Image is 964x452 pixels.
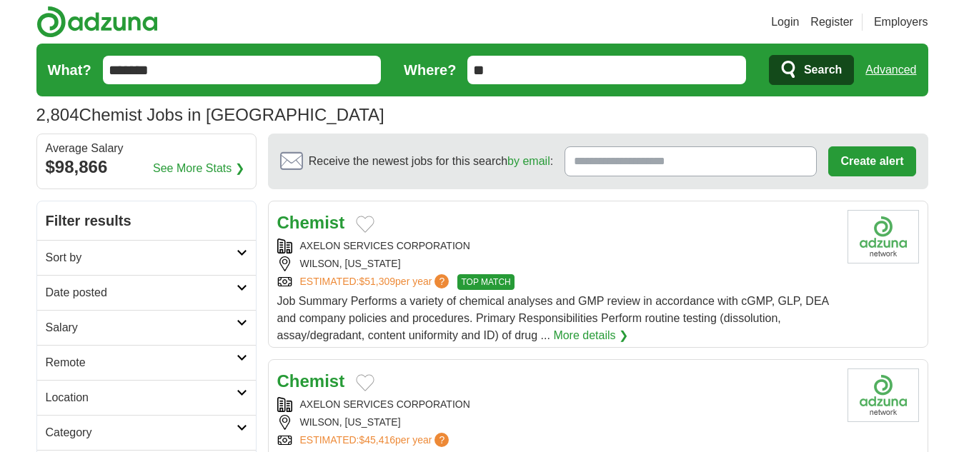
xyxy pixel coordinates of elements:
h2: Sort by [46,249,237,266]
a: Sort by [37,240,256,275]
a: Advanced [865,56,916,84]
span: 2,804 [36,102,79,128]
a: Location [37,380,256,415]
a: ESTIMATED:$51,309per year? [300,274,452,290]
span: Job Summary Performs a variety of chemical analyses and GMP review in accordance with cGMP, GLP, ... [277,295,829,341]
a: More details ❯ [553,327,628,344]
span: ? [434,433,449,447]
div: $98,866 [46,154,247,180]
a: ESTIMATED:$45,416per year? [300,433,452,448]
h2: Location [46,389,237,406]
a: Chemist [277,213,345,232]
a: Remote [37,345,256,380]
button: Create alert [828,146,915,176]
div: AXELON SERVICES CORPORATION [277,238,836,253]
a: Chemist [277,371,345,391]
span: $45,416 [359,434,395,446]
h2: Date posted [46,284,237,301]
span: Receive the newest jobs for this search : [309,153,553,170]
h2: Category [46,424,237,441]
div: AXELON SERVICES CORPORATION [277,397,836,412]
a: See More Stats ❯ [153,160,244,177]
span: TOP MATCH [457,274,514,290]
span: $51,309 [359,276,395,287]
h1: Chemist Jobs in [GEOGRAPHIC_DATA] [36,105,384,124]
button: Search [769,55,854,85]
a: Salary [37,310,256,345]
h2: Remote [46,354,237,371]
div: WILSON, [US_STATE] [277,256,836,271]
a: Employers [874,14,928,31]
button: Add to favorite jobs [356,216,374,233]
label: Where? [404,59,456,81]
h2: Salary [46,319,237,336]
img: Company logo [848,210,919,263]
a: Login [771,14,799,31]
div: Average Salary [46,143,247,154]
img: Company logo [848,368,919,422]
div: WILSON, [US_STATE] [277,415,836,430]
label: What? [48,59,91,81]
a: by email [507,155,550,167]
button: Add to favorite jobs [356,374,374,391]
img: Adzuna logo [36,6,158,38]
a: Date posted [37,275,256,310]
span: Search [804,56,842,84]
h2: Filter results [37,201,256,240]
span: ? [434,274,449,288]
a: Register [810,14,853,31]
a: Category [37,415,256,450]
